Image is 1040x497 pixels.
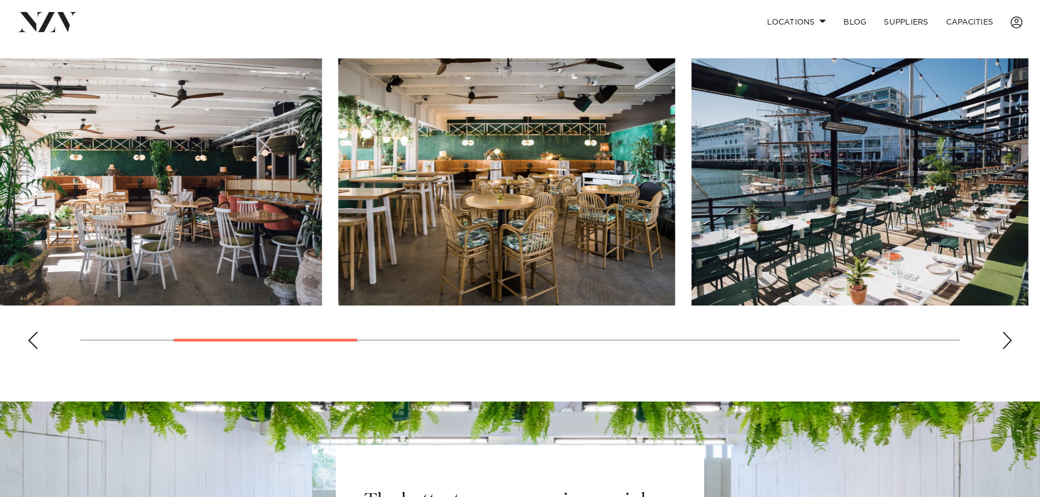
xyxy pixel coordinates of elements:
swiper-slide: 4 / 12 [692,58,1029,306]
a: BLOG [835,10,875,34]
swiper-slide: 3 / 12 [338,58,675,306]
img: nzv-logo.png [17,12,77,32]
a: SUPPLIERS [875,10,937,34]
a: Locations [758,10,835,34]
a: Capacities [937,10,1002,34]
